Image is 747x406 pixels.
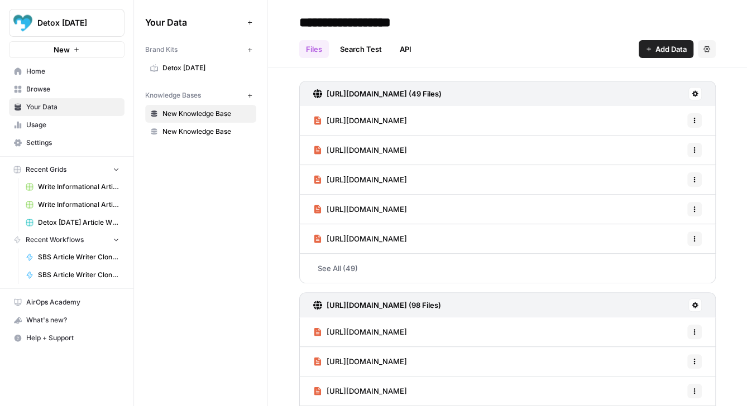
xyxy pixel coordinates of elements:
a: SBS Article Writer Clone v1 [21,248,124,266]
h3: [URL][DOMAIN_NAME] (49 Files) [327,88,442,99]
span: Write Informational Article [38,182,119,192]
a: Usage [9,116,124,134]
a: [URL][DOMAIN_NAME] (98 Files) [313,293,441,317]
button: Workspace: Detox Today [9,9,124,37]
button: Recent Workflows [9,231,124,248]
a: [URL][DOMAIN_NAME] [313,136,407,165]
a: New Knowledge Base [145,105,256,123]
button: Help + Support [9,329,124,347]
a: [URL][DOMAIN_NAME] [313,224,407,253]
a: [URL][DOMAIN_NAME] [313,347,407,376]
span: [URL][DOMAIN_NAME] [327,115,407,126]
a: [URL][DOMAIN_NAME] (49 Files) [313,81,442,106]
span: [URL][DOMAIN_NAME] [327,385,407,397]
span: Brand Kits [145,45,178,55]
span: Recent Grids [26,165,66,175]
span: SBS Article Writer Clone v2 [38,270,119,280]
a: [URL][DOMAIN_NAME] [313,376,407,405]
span: Detox [DATE] Article Writer Grid [38,217,119,228]
span: Your Data [145,16,243,29]
div: What's new? [9,312,124,328]
span: Add Data [655,43,687,55]
a: Detox [DATE] Article Writer Grid [21,214,124,231]
span: Usage [26,120,119,130]
a: [URL][DOMAIN_NAME] [313,195,407,224]
button: Recent Grids [9,161,124,178]
span: Settings [26,138,119,148]
span: AirOps Academy [26,297,119,307]
a: Detox [DATE] [145,59,256,77]
a: Settings [9,134,124,152]
a: Write Informational Article [21,196,124,214]
span: New Knowledge Base [162,127,251,137]
span: Home [26,66,119,76]
span: Your Data [26,102,119,112]
a: Browse [9,80,124,98]
a: Write Informational Article [21,178,124,196]
span: Write Informational Article [38,200,119,210]
span: [URL][DOMAIN_NAME] [327,356,407,367]
span: [URL][DOMAIN_NAME] [327,326,407,337]
span: Browse [26,84,119,94]
a: Your Data [9,98,124,116]
a: Search Test [333,40,389,58]
a: [URL][DOMAIN_NAME] [313,317,407,346]
a: Home [9,62,124,80]
span: Detox [DATE] [37,17,105,28]
button: New [9,41,124,58]
span: Help + Support [26,333,119,343]
span: New Knowledge Base [162,109,251,119]
span: SBS Article Writer Clone v1 [38,252,119,262]
h3: [URL][DOMAIN_NAME] (98 Files) [327,299,441,311]
a: API [393,40,418,58]
span: Recent Workflows [26,235,84,245]
span: Detox [DATE] [162,63,251,73]
button: Add Data [639,40,693,58]
img: Detox Today Logo [13,13,33,33]
a: See All (49) [299,254,716,283]
a: [URL][DOMAIN_NAME] [313,165,407,194]
span: [URL][DOMAIN_NAME] [327,233,407,244]
a: Files [299,40,329,58]
a: AirOps Academy [9,293,124,311]
a: SBS Article Writer Clone v2 [21,266,124,284]
span: [URL][DOMAIN_NAME] [327,144,407,156]
span: [URL][DOMAIN_NAME] [327,204,407,215]
a: [URL][DOMAIN_NAME] [313,106,407,135]
span: [URL][DOMAIN_NAME] [327,174,407,185]
span: Knowledge Bases [145,90,201,100]
a: New Knowledge Base [145,123,256,141]
span: New [54,44,70,55]
button: What's new? [9,311,124,329]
